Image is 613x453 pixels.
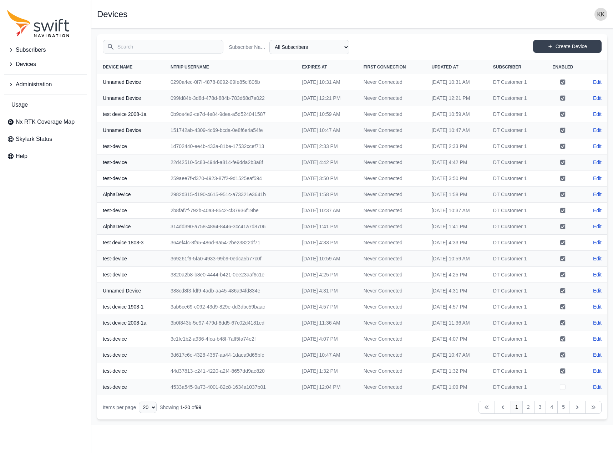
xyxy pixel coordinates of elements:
td: DT Customer 1 [487,347,543,363]
td: [DATE] 12:04 PM [296,379,358,395]
td: 0b9ce4e2-ce7d-4e84-9dea-a5d524041587 [165,106,296,122]
td: DT Customer 1 [487,283,543,299]
span: Expires At [302,65,327,70]
a: Edit [593,175,602,182]
span: Usage [11,101,28,109]
a: Edit [593,207,602,214]
td: Never Connected [358,299,426,315]
a: Edit [593,255,602,262]
td: [DATE] 4:07 PM [426,331,487,347]
td: DT Customer 1 [487,138,543,154]
td: [DATE] 2:33 PM [426,138,487,154]
a: Create Device [533,40,602,53]
td: [DATE] 3:50 PM [426,170,487,187]
img: user photo [594,8,607,21]
td: 314dd390-a758-4894-8446-3cc41a7d8706 [165,219,296,235]
td: DT Customer 1 [487,154,543,170]
td: DT Customer 1 [487,235,543,251]
th: test-device [97,363,165,379]
th: Device Name [97,60,165,74]
td: DT Customer 1 [487,299,543,315]
button: Devices [4,57,87,71]
a: 5 [557,401,569,414]
th: test device 2008-1a [97,315,165,331]
td: [DATE] 1:32 PM [426,363,487,379]
th: Subscriber [487,60,543,74]
th: Unnamed Device [97,90,165,106]
select: Display Limit [139,402,157,413]
td: 4533a545-9a73-4001-82c8-1634a1037b01 [165,379,296,395]
a: 2 [522,401,535,414]
td: 1d702440-ee4b-433a-81be-17532ccef713 [165,138,296,154]
td: DT Customer 1 [487,331,543,347]
td: DT Customer 1 [487,363,543,379]
span: Items per page [103,404,136,410]
th: test-device [97,154,165,170]
td: [DATE] 4:42 PM [426,154,487,170]
td: DT Customer 1 [487,379,543,395]
td: DT Customer 1 [487,203,543,219]
td: DT Customer 1 [487,170,543,187]
td: [DATE] 10:47 AM [296,347,358,363]
a: 3 [534,401,546,414]
td: [DATE] 10:47 AM [296,122,358,138]
td: [DATE] 1:41 PM [426,219,487,235]
td: 2982d315-d190-4615-951c-a73321e3641b [165,187,296,203]
th: test-device [97,138,165,154]
td: 259aee7f-d370-4923-87f2-9d1525eaf594 [165,170,296,187]
td: [DATE] 10:31 AM [296,74,358,90]
td: Never Connected [358,170,426,187]
input: Search [103,40,223,54]
td: [DATE] 11:36 AM [426,315,487,331]
td: [DATE] 1:41 PM [296,219,358,235]
td: [DATE] 10:31 AM [426,74,487,90]
span: 1 - 20 [180,404,190,410]
td: Never Connected [358,138,426,154]
td: [DATE] 1:58 PM [426,187,487,203]
th: test-device [97,379,165,395]
button: Subscribers [4,43,87,57]
a: Edit [593,287,602,294]
td: [DATE] 4:57 PM [426,299,487,315]
a: Edit [593,111,602,118]
td: [DATE] 1:32 PM [296,363,358,379]
td: Never Connected [358,379,426,395]
th: test-device [97,203,165,219]
td: DT Customer 1 [487,187,543,203]
td: Never Connected [358,203,426,219]
td: DT Customer 1 [487,315,543,331]
a: Edit [593,319,602,326]
a: Edit [593,191,602,198]
th: test-device [97,251,165,267]
td: 364ef4fc-8fa5-486d-9a54-2be23822df71 [165,235,296,251]
td: Never Connected [358,122,426,138]
a: Nx RTK Coverage Map [4,115,87,129]
h1: Devices [97,10,127,19]
td: [DATE] 10:47 AM [426,122,487,138]
td: Never Connected [358,154,426,170]
td: 22d42510-5c83-494d-a814-fe9dda2b3a8f [165,154,296,170]
td: 151742ab-4309-4c69-bcda-0e8f6e4a54fe [165,122,296,138]
td: DT Customer 1 [487,251,543,267]
span: Devices [16,60,36,68]
td: Never Connected [358,363,426,379]
td: Never Connected [358,106,426,122]
th: Unnamed Device [97,122,165,138]
td: DT Customer 1 [487,219,543,235]
a: Edit [593,223,602,230]
td: DT Customer 1 [487,74,543,90]
td: DT Customer 1 [487,90,543,106]
td: [DATE] 10:59 AM [296,106,358,122]
td: Never Connected [358,315,426,331]
a: Edit [593,239,602,246]
td: [DATE] 10:47 AM [426,347,487,363]
a: Edit [593,303,602,310]
th: Enabled [543,60,583,74]
span: 99 [196,404,202,410]
th: test-device [97,267,165,283]
th: AlphaDevice [97,187,165,203]
th: test-device [97,347,165,363]
td: [DATE] 4:25 PM [426,267,487,283]
td: [DATE] 3:50 PM [296,170,358,187]
a: Edit [593,95,602,102]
